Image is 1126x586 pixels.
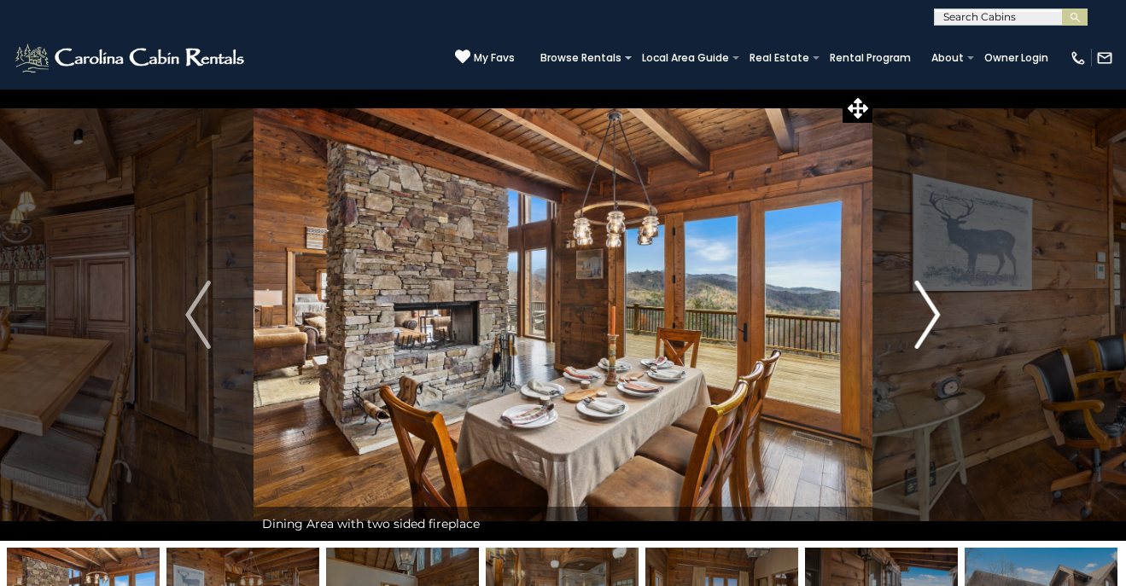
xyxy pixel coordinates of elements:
img: White-1-2.png [13,41,249,75]
a: Real Estate [741,46,818,70]
img: arrow [915,281,941,349]
a: My Favs [455,49,515,67]
a: Owner Login [976,46,1057,70]
button: Previous [143,89,254,541]
a: About [923,46,972,70]
a: Rental Program [821,46,919,70]
span: My Favs [474,50,515,66]
img: phone-regular-white.png [1070,49,1087,67]
button: Next [872,89,983,541]
a: Browse Rentals [532,46,630,70]
a: Local Area Guide [633,46,738,70]
img: mail-regular-white.png [1096,49,1113,67]
div: Dining Area with two sided fireplace [254,507,872,541]
img: arrow [185,281,211,349]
